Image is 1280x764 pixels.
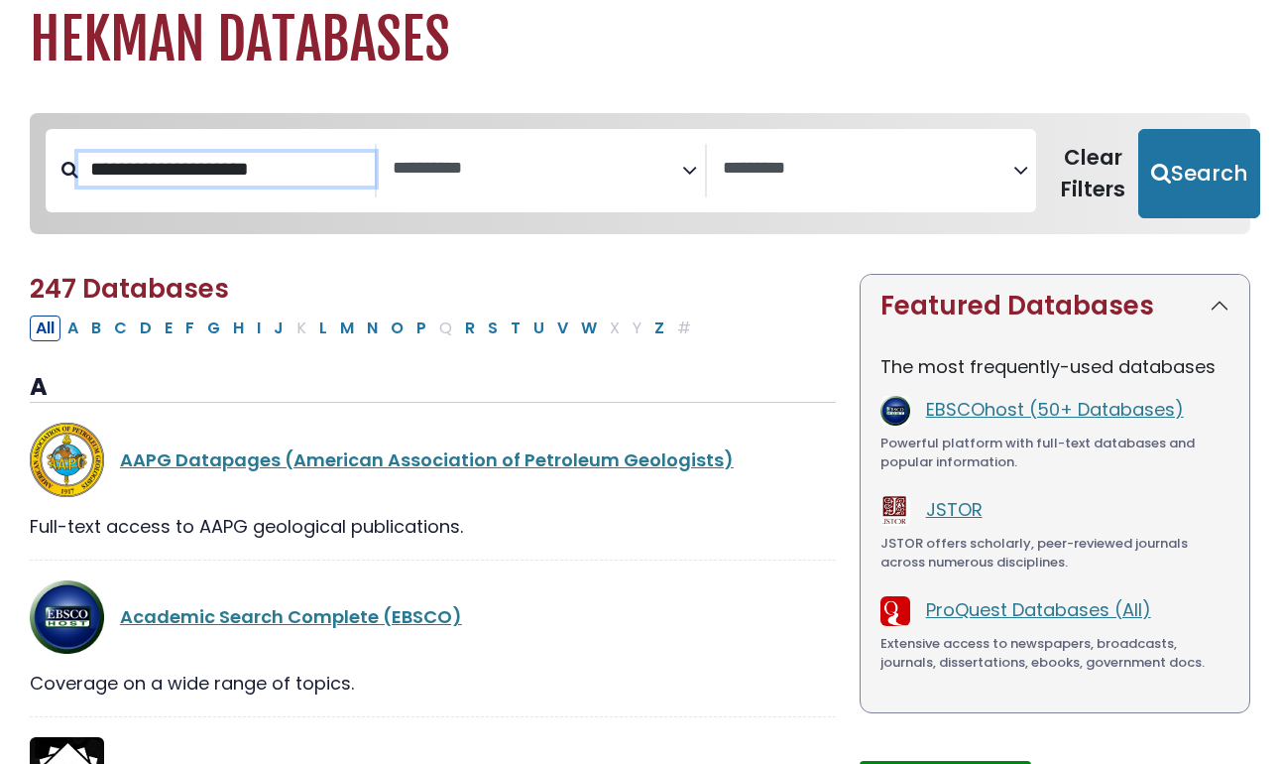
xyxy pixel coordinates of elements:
[30,113,1250,234] nav: Search filters
[551,316,574,341] button: Filter Results V
[30,271,229,307] span: 247 Databases
[334,316,360,341] button: Filter Results M
[1048,129,1138,218] button: Clear Filters
[385,316,409,341] button: Filter Results O
[575,316,603,341] button: Filter Results W
[926,497,983,522] a: JSTOR
[30,316,60,341] button: All
[120,604,462,629] a: Academic Search Complete (EBSCO)
[527,316,550,341] button: Filter Results U
[30,315,699,339] div: Alpha-list to filter by first letter of database name
[880,353,1229,380] p: The most frequently-used databases
[505,316,526,341] button: Filter Results T
[108,316,133,341] button: Filter Results C
[880,634,1229,673] div: Extensive access to newspapers, broadcasts, journals, dissertations, ebooks, government docs.
[459,316,481,341] button: Filter Results R
[30,7,1250,73] h1: Hekman Databases
[1138,129,1260,218] button: Submit for Search Results
[880,434,1229,472] div: Powerful platform with full-text databases and popular information.
[251,316,267,341] button: Filter Results I
[268,316,290,341] button: Filter Results J
[410,316,432,341] button: Filter Results P
[361,316,384,341] button: Filter Results N
[648,316,670,341] button: Filter Results Z
[159,316,178,341] button: Filter Results E
[393,159,683,180] textarea: Search
[30,513,836,540] div: Full-text access to AAPG geological publications.
[482,316,504,341] button: Filter Results S
[78,153,375,186] input: Search database by title or keyword
[201,316,226,341] button: Filter Results G
[30,670,836,697] div: Coverage on a wide range of topics.
[61,316,84,341] button: Filter Results A
[313,316,333,341] button: Filter Results L
[880,534,1229,573] div: JSTOR offers scholarly, peer-reviewed journals across numerous disciplines.
[861,275,1249,337] button: Featured Databases
[926,597,1151,622] a: ProQuest Databases (All)
[85,316,107,341] button: Filter Results B
[30,373,836,403] h3: A
[926,397,1184,422] a: EBSCOhost (50+ Databases)
[134,316,158,341] button: Filter Results D
[227,316,250,341] button: Filter Results H
[723,159,1013,180] textarea: Search
[179,316,200,341] button: Filter Results F
[120,447,734,472] a: AAPG Datapages (American Association of Petroleum Geologists)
